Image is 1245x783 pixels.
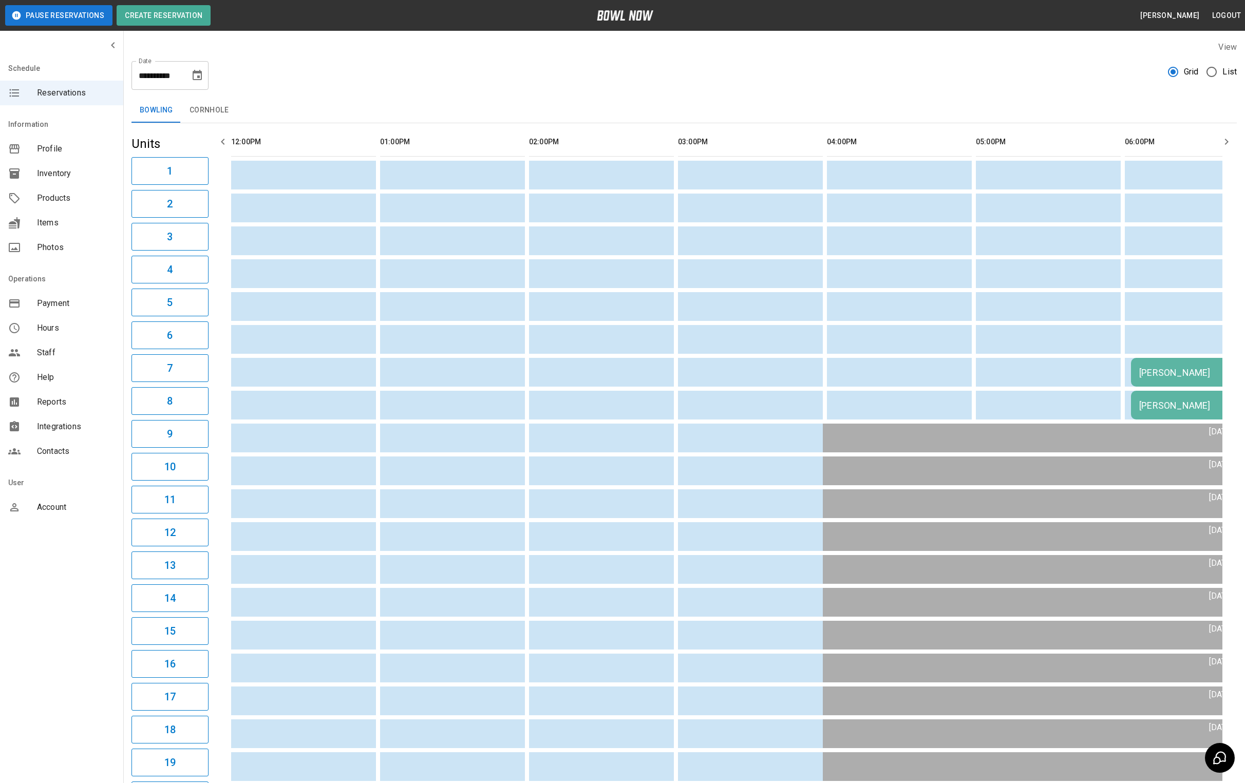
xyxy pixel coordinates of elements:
[164,623,176,639] h6: 15
[131,584,209,612] button: 14
[131,354,209,382] button: 7
[164,491,176,508] h6: 11
[131,387,209,415] button: 8
[131,223,209,251] button: 3
[131,519,209,546] button: 12
[1218,42,1237,52] label: View
[131,289,209,316] button: 5
[167,294,173,311] h6: 5
[167,261,173,278] h6: 4
[37,421,115,433] span: Integrations
[164,721,176,738] h6: 18
[187,65,207,86] button: Choose date, selected date is Aug 21, 2025
[167,426,173,442] h6: 9
[37,445,115,457] span: Contacts
[37,192,115,204] span: Products
[37,87,115,99] span: Reservations
[1222,66,1237,78] span: List
[131,321,209,349] button: 6
[131,98,1237,123] div: inventory tabs
[131,486,209,513] button: 11
[164,689,176,705] h6: 17
[1136,6,1203,25] button: [PERSON_NAME]
[164,459,176,475] h6: 10
[167,393,173,409] h6: 8
[164,754,176,771] h6: 19
[37,167,115,180] span: Inventory
[37,347,115,359] span: Staff
[231,127,376,157] th: 12:00PM
[37,501,115,513] span: Account
[167,163,173,179] h6: 1
[131,551,209,579] button: 13
[164,557,176,574] h6: 13
[131,453,209,481] button: 10
[37,297,115,310] span: Payment
[164,590,176,606] h6: 14
[167,327,173,343] h6: 6
[131,716,209,743] button: 18
[131,190,209,218] button: 2
[131,98,181,123] button: Bowling
[37,322,115,334] span: Hours
[529,127,674,157] th: 02:00PM
[131,256,209,283] button: 4
[678,127,823,157] th: 03:00PM
[131,617,209,645] button: 15
[37,143,115,155] span: Profile
[117,5,211,26] button: Create Reservation
[131,136,209,152] h5: Units
[5,5,112,26] button: Pause Reservations
[131,650,209,678] button: 16
[131,683,209,711] button: 17
[1208,6,1245,25] button: Logout
[380,127,525,157] th: 01:00PM
[181,98,237,123] button: Cornhole
[164,656,176,672] h6: 16
[37,241,115,254] span: Photos
[131,157,209,185] button: 1
[164,524,176,541] h6: 12
[37,217,115,229] span: Items
[37,371,115,384] span: Help
[131,420,209,448] button: 9
[597,10,653,21] img: logo
[1184,66,1199,78] span: Grid
[37,396,115,408] span: Reports
[167,360,173,376] h6: 7
[131,749,209,776] button: 19
[167,228,173,245] h6: 3
[167,196,173,212] h6: 2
